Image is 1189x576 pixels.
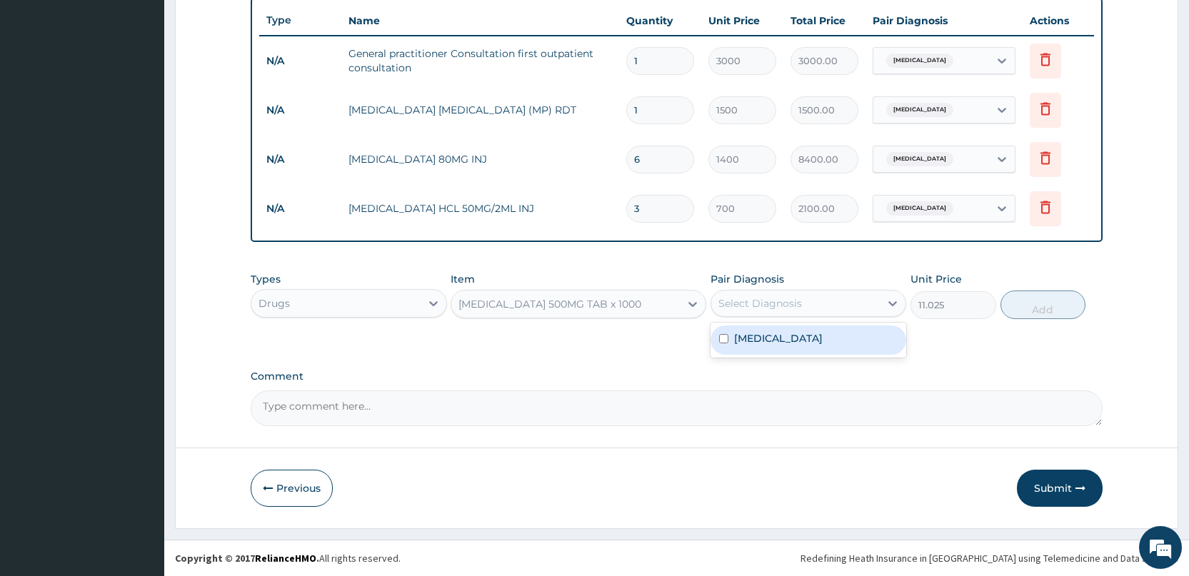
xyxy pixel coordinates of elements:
label: [MEDICAL_DATA] [734,331,823,345]
button: Submit [1017,470,1103,507]
td: [MEDICAL_DATA] 80MG INJ [341,145,619,173]
label: Comment [251,370,1103,383]
td: N/A [259,48,341,74]
strong: Copyright © 2017 . [175,552,319,565]
span: We're online! [83,180,197,324]
th: Actions [1023,6,1094,35]
th: Quantity [619,6,701,35]
label: Item [451,272,475,286]
span: [MEDICAL_DATA] [886,201,953,216]
textarea: Type your message and hit 'Enter' [7,390,272,440]
div: Minimize live chat window [234,7,269,41]
button: Previous [251,470,333,507]
div: Select Diagnosis [718,296,802,310]
td: General practitioner Consultation first outpatient consultation [341,39,619,82]
th: Unit Price [701,6,783,35]
label: Pair Diagnosis [711,272,784,286]
th: Pair Diagnosis [866,6,1023,35]
td: [MEDICAL_DATA] HCL 50MG/2ML INJ [341,194,619,223]
span: [MEDICAL_DATA] [886,54,953,68]
td: N/A [259,196,341,222]
div: Chat with us now [74,80,240,98]
th: Type [259,7,341,34]
img: d_794563401_company_1708531726252_794563401 [26,71,58,107]
div: Drugs [259,296,290,310]
div: Redefining Heath Insurance in [GEOGRAPHIC_DATA] using Telemedicine and Data Science! [801,551,1178,565]
button: Add [1000,290,1085,319]
a: RelianceHMO [255,552,316,565]
div: [MEDICAL_DATA] 500MG TAB x 1000 [458,297,641,311]
footer: All rights reserved. [164,540,1189,576]
th: Total Price [783,6,866,35]
td: N/A [259,97,341,123]
span: [MEDICAL_DATA] [886,103,953,117]
span: [MEDICAL_DATA] [886,152,953,166]
th: Name [341,6,619,35]
td: [MEDICAL_DATA] [MEDICAL_DATA] (MP) RDT [341,96,619,124]
label: Unit Price [910,272,962,286]
label: Types [251,273,281,286]
td: N/A [259,146,341,173]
